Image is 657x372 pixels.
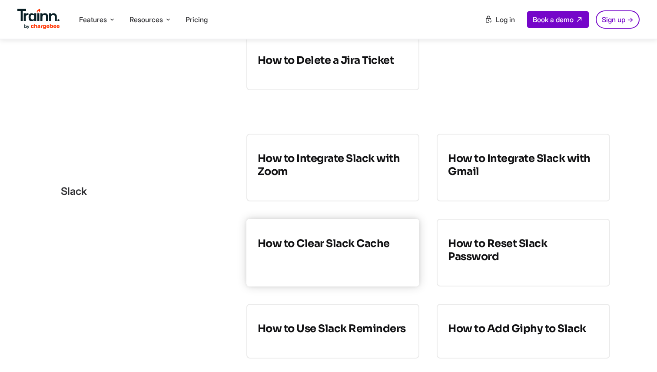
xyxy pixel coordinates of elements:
[448,322,599,335] h3: How to Add Giphy to Slack
[437,134,610,201] a: How to Integrate Slack with Gmail
[246,134,420,201] a: How to Integrate Slack with Zoom
[258,54,408,67] h3: How to Delete a Jira Ticket
[129,15,163,24] span: Resources
[246,304,420,359] a: How to Use Slack Reminders
[186,15,208,24] a: Pricing
[47,134,229,249] div: slack
[246,219,420,286] a: How to Clear Slack Cache
[533,15,574,24] span: Book a demo
[258,152,408,178] h3: How to Integrate Slack with Zoom
[437,304,610,359] a: How to Add Giphy to Slack
[448,152,599,178] h3: How to Integrate Slack with Gmail
[596,10,640,29] a: Sign up →
[479,12,520,27] a: Log in
[614,330,657,372] iframe: Chat Widget
[79,15,107,24] span: Features
[448,237,599,263] h3: How to Reset Slack Password
[246,36,420,90] a: How to Delete a Jira Ticket
[258,237,408,250] h3: How to Clear Slack Cache
[17,9,60,30] img: Trainn Logo
[496,15,515,24] span: Log in
[527,11,589,28] a: Book a demo
[258,322,408,335] h3: How to Use Slack Reminders
[437,219,610,286] a: How to Reset Slack Password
